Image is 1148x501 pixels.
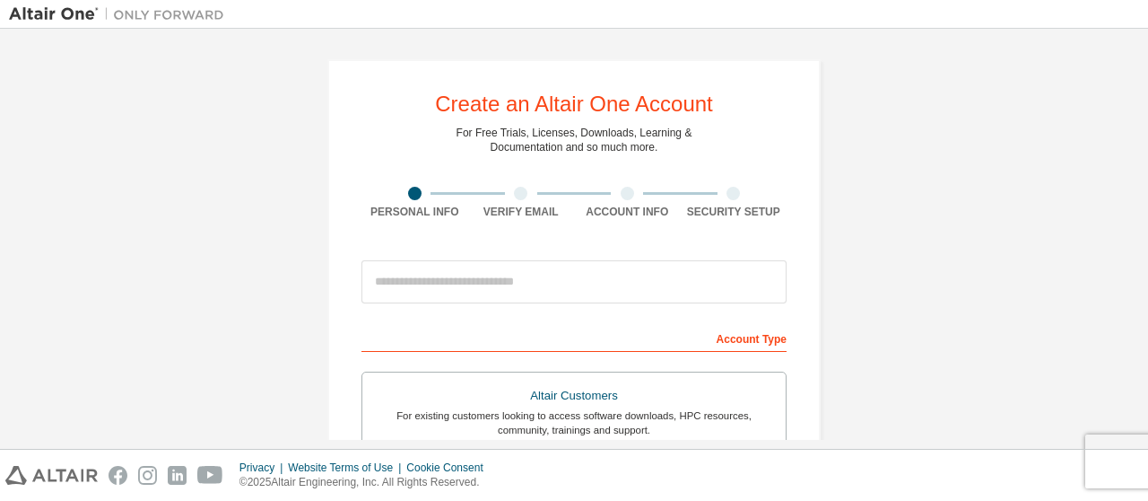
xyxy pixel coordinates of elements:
[373,383,775,409] div: Altair Customers
[168,466,187,485] img: linkedin.svg
[373,409,775,437] div: For existing customers looking to access software downloads, HPC resources, community, trainings ...
[361,323,787,352] div: Account Type
[109,466,127,485] img: facebook.svg
[138,466,157,485] img: instagram.svg
[9,5,233,23] img: Altair One
[435,93,713,115] div: Create an Altair One Account
[239,475,494,490] p: © 2025 Altair Engineering, Inc. All Rights Reserved.
[457,126,692,154] div: For Free Trials, Licenses, Downloads, Learning & Documentation and so much more.
[197,466,223,485] img: youtube.svg
[288,461,406,475] div: Website Terms of Use
[574,205,681,219] div: Account Info
[361,205,468,219] div: Personal Info
[681,205,787,219] div: Security Setup
[406,461,493,475] div: Cookie Consent
[468,205,575,219] div: Verify Email
[239,461,288,475] div: Privacy
[5,466,98,485] img: altair_logo.svg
